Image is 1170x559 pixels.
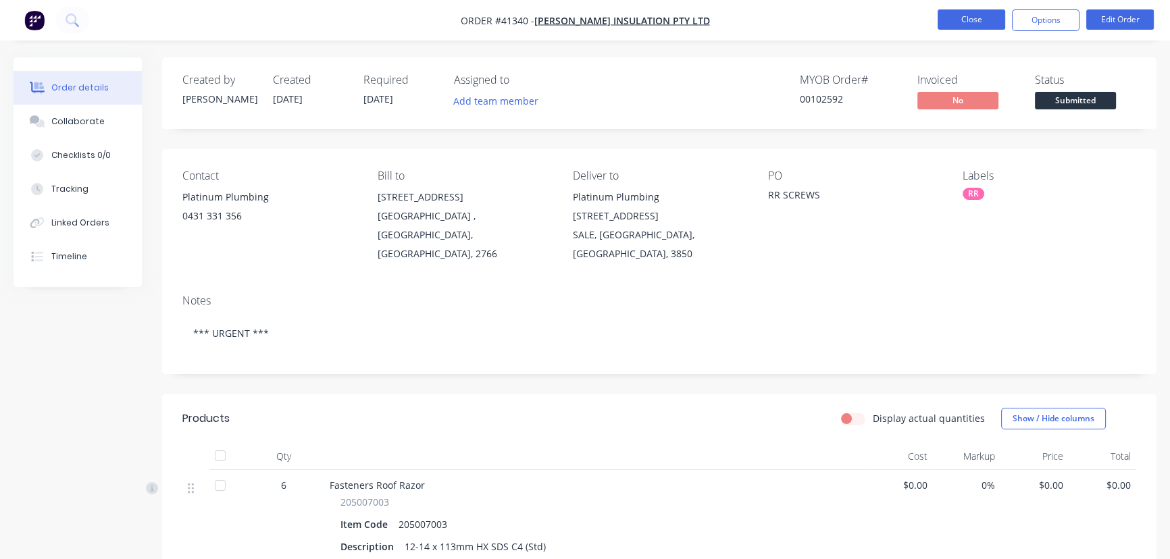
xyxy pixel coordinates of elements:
[1001,408,1106,429] button: Show / Hide columns
[182,92,257,106] div: [PERSON_NAME]
[800,92,901,106] div: 00102592
[14,206,142,240] button: Linked Orders
[1086,9,1154,30] button: Edit Order
[393,514,453,534] div: 205007003
[378,169,551,182] div: Bill to
[182,207,356,225] div: 0431 331 356
[767,188,936,207] div: RR SCREWS
[182,169,356,182] div: Contact
[51,217,109,229] div: Linked Orders
[963,188,984,200] div: RR
[917,92,998,109] span: No
[51,149,111,161] div: Checklists 0/0
[461,14,534,27] span: Order #41340 -
[963,169,1136,182] div: Labels
[573,225,746,263] div: SALE, [GEOGRAPHIC_DATA], [GEOGRAPHIC_DATA], 3850
[938,478,996,492] span: 0%
[182,410,230,427] div: Products
[1000,443,1069,470] div: Price
[51,115,105,128] div: Collaborate
[363,92,393,105] span: [DATE]
[14,172,142,206] button: Tracking
[573,188,746,263] div: Platinum Plumbing [STREET_ADDRESS]SALE, [GEOGRAPHIC_DATA], [GEOGRAPHIC_DATA], 3850
[330,479,425,491] span: Fasteners Roof Razor
[1069,443,1137,470] div: Total
[243,443,324,470] div: Qty
[865,443,933,470] div: Cost
[1035,92,1116,112] button: Submitted
[938,9,1005,30] button: Close
[454,92,546,110] button: Add team member
[870,478,927,492] span: $0.00
[14,138,142,172] button: Checklists 0/0
[182,188,356,231] div: Platinum Plumbing0431 331 356
[447,92,546,110] button: Add team member
[340,495,389,509] span: 205007003
[51,250,87,263] div: Timeline
[1035,74,1136,86] div: Status
[378,207,551,263] div: [GEOGRAPHIC_DATA] , [GEOGRAPHIC_DATA], [GEOGRAPHIC_DATA], 2766
[933,443,1001,470] div: Markup
[399,537,551,556] div: 12-14 x 113mm HX SDS C4 (Std)
[281,478,286,492] span: 6
[1006,478,1063,492] span: $0.00
[378,188,551,207] div: [STREET_ADDRESS]
[1074,478,1131,492] span: $0.00
[873,411,985,425] label: Display actual quantities
[273,92,303,105] span: [DATE]
[363,74,438,86] div: Required
[340,514,393,534] div: Item Code
[182,294,1136,307] div: Notes
[917,74,1019,86] div: Invoiced
[182,74,257,86] div: Created by
[534,14,710,27] a: [PERSON_NAME] Insulation Pty Ltd
[182,188,356,207] div: Platinum Plumbing
[340,537,399,556] div: Description
[51,82,109,94] div: Order details
[800,74,901,86] div: MYOB Order #
[1035,92,1116,109] span: Submitted
[573,188,746,225] div: Platinum Plumbing [STREET_ADDRESS]
[14,71,142,105] button: Order details
[454,74,589,86] div: Assigned to
[14,240,142,273] button: Timeline
[24,10,45,30] img: Factory
[273,74,347,86] div: Created
[1012,9,1079,31] button: Options
[378,188,551,263] div: [STREET_ADDRESS][GEOGRAPHIC_DATA] , [GEOGRAPHIC_DATA], [GEOGRAPHIC_DATA], 2766
[573,169,746,182] div: Deliver to
[14,105,142,138] button: Collaborate
[51,183,88,195] div: Tracking
[767,169,941,182] div: PO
